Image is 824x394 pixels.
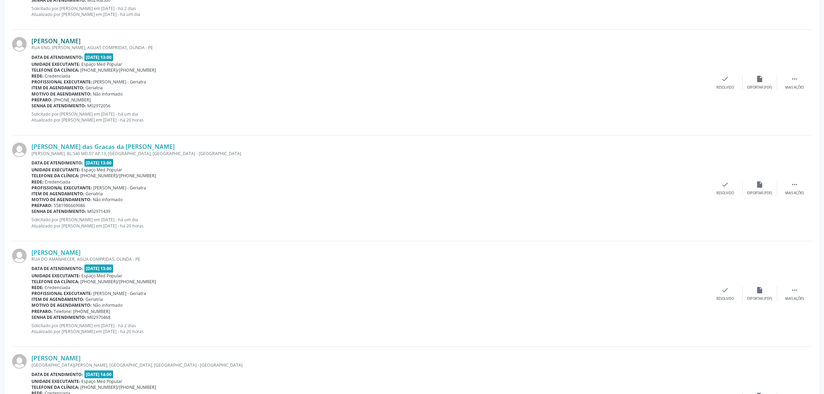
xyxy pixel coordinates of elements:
[31,54,83,60] b: Data de atendimento:
[722,286,729,294] i: check
[12,354,27,369] img: img
[31,290,92,296] b: Profissional executante:
[722,181,729,188] i: check
[31,273,80,279] b: Unidade executante:
[31,61,80,67] b: Unidade executante:
[716,191,734,196] div: Resolvido
[88,208,111,214] span: M02971439
[45,73,71,79] span: Credenciada
[81,173,156,179] span: [PHONE_NUMBER]/[PHONE_NUMBER]
[31,203,53,208] b: Preparo:
[31,97,53,103] b: Preparo:
[86,191,103,197] span: Geriatria
[84,265,114,272] span: [DATE] 13:00
[31,371,83,377] b: Data de atendimento:
[31,217,708,229] p: Solicitado por [PERSON_NAME] em [DATE] - há um dia Atualizado por [PERSON_NAME] em [DATE] - há 20...
[31,308,53,314] b: Preparo:
[756,286,764,294] i: insert_drive_file
[31,191,84,197] b: Item de agendamento:
[86,85,103,91] span: Geriatria
[54,308,110,314] span: Telefone: [PHONE_NUMBER]
[748,296,772,301] div: Exportar (PDF)
[31,67,79,73] b: Telefone da clínica:
[84,159,114,167] span: [DATE] 13:00
[31,179,44,185] b: Rede:
[31,296,84,302] b: Item de agendamento:
[93,79,146,85] span: [PERSON_NAME] - Geriatra
[791,75,798,83] i: 
[82,61,123,67] span: Espaço Med Popular
[81,67,156,73] span: [PHONE_NUMBER]/[PHONE_NUMBER]
[785,191,804,196] div: Mais ações
[88,103,111,109] span: M02972056
[84,53,114,61] span: [DATE] 13:00
[31,362,708,368] div: [GEOGRAPHIC_DATA][PERSON_NAME], [GEOGRAPHIC_DATA], [GEOGRAPHIC_DATA] - [GEOGRAPHIC_DATA]
[31,173,79,179] b: Telefone da clínica:
[791,181,798,188] i: 
[88,314,111,320] span: M02970468
[31,314,86,320] b: Senha de atendimento:
[31,111,708,123] p: Solicitado por [PERSON_NAME] em [DATE] - há um dia Atualizado por [PERSON_NAME] em [DATE] - há 20...
[748,85,772,90] div: Exportar (PDF)
[31,45,708,51] div: RUA ENG. [PERSON_NAME], AGUAS COMPRIDAS, OLINDA - PE
[12,37,27,52] img: img
[31,37,81,45] a: [PERSON_NAME]
[81,384,156,390] span: [PHONE_NUMBER]/[PHONE_NUMBER]
[82,273,123,279] span: Espaço Med Popular
[31,249,81,256] a: [PERSON_NAME]
[31,73,44,79] b: Rede:
[722,75,729,83] i: check
[31,91,92,97] b: Motivo de agendamento:
[31,354,81,362] a: [PERSON_NAME]
[45,285,71,290] span: Credenciada
[86,296,103,302] span: Geriatria
[31,85,84,91] b: Item de agendamento:
[31,266,83,271] b: Data de atendimento:
[93,185,146,191] span: [PERSON_NAME] - Geriatra
[54,97,91,103] span: [PHONE_NUMBER]
[31,323,708,334] p: Solicitado por [PERSON_NAME] em [DATE] - há 2 dias Atualizado por [PERSON_NAME] em [DATE] - há 20...
[748,191,772,196] div: Exportar (PDF)
[791,286,798,294] i: 
[12,249,27,263] img: img
[31,256,708,262] div: RUA DO AMANHECER, AGUA COMPRIDAS, OLINDA - PE
[31,302,92,308] b: Motivo de agendamento:
[31,79,92,85] b: Profissional executante:
[785,296,804,301] div: Mais ações
[31,285,44,290] b: Rede:
[716,296,734,301] div: Resolvido
[31,160,83,166] b: Data de atendimento:
[54,203,85,208] span: 5581986669086
[82,378,123,384] span: Espaço Med Popular
[31,384,79,390] b: Telefone da clínica:
[82,167,123,173] span: Espaço Med Popular
[45,179,71,185] span: Credenciada
[93,290,146,296] span: [PERSON_NAME] - Geriatra
[31,208,86,214] b: Senha de atendimento:
[31,143,175,150] a: [PERSON_NAME] das Gracas da [PERSON_NAME]
[31,378,80,384] b: Unidade executante:
[756,181,764,188] i: insert_drive_file
[12,143,27,157] img: img
[31,197,92,203] b: Motivo de agendamento:
[31,151,708,156] div: [PERSON_NAME], BL.540 MD.07 AP.13, [GEOGRAPHIC_DATA], [GEOGRAPHIC_DATA] - [GEOGRAPHIC_DATA]
[93,91,123,97] span: Não informado
[756,75,764,83] i: insert_drive_file
[81,279,156,285] span: [PHONE_NUMBER]/[PHONE_NUMBER]
[31,167,80,173] b: Unidade executante:
[31,185,92,191] b: Profissional executante:
[716,85,734,90] div: Resolvido
[84,370,114,378] span: [DATE] 14:00
[31,279,79,285] b: Telefone da clínica:
[785,85,804,90] div: Mais ações
[93,197,123,203] span: Não informado
[93,302,123,308] span: Não informado
[31,6,708,17] p: Solicitado por [PERSON_NAME] em [DATE] - há 2 dias Atualizado por [PERSON_NAME] em [DATE] - há um...
[31,103,86,109] b: Senha de atendimento:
